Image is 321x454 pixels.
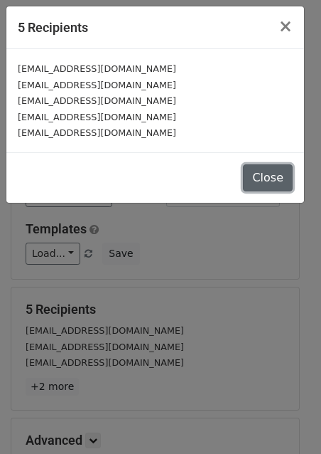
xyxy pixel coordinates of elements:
[243,164,293,191] button: Close
[18,95,176,106] small: [EMAIL_ADDRESS][DOMAIN_NAME]
[267,6,304,46] button: Close
[278,16,293,36] span: ×
[18,18,88,37] h5: 5 Recipients
[250,386,321,454] iframe: Chat Widget
[18,63,176,74] small: [EMAIL_ADDRESS][DOMAIN_NAME]
[18,80,176,90] small: [EMAIL_ADDRESS][DOMAIN_NAME]
[18,127,176,138] small: [EMAIL_ADDRESS][DOMAIN_NAME]
[18,112,176,122] small: [EMAIL_ADDRESS][DOMAIN_NAME]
